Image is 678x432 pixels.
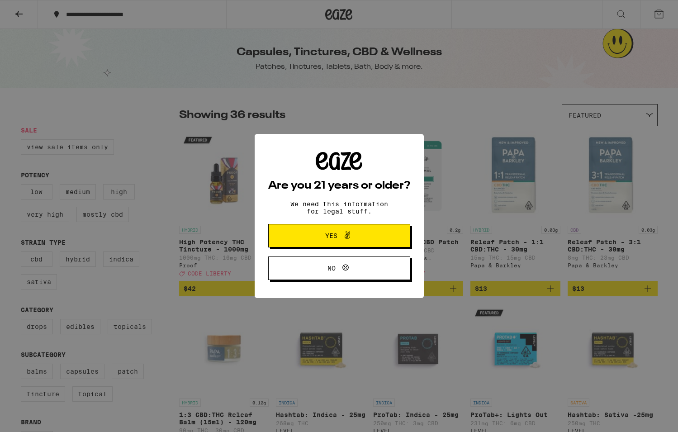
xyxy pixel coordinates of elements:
button: No [268,256,410,280]
span: Yes [325,233,337,239]
span: No [327,265,336,271]
p: We need this information for legal stuff. [283,200,396,215]
h2: Are you 21 years or older? [268,180,410,191]
button: Yes [268,224,410,247]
